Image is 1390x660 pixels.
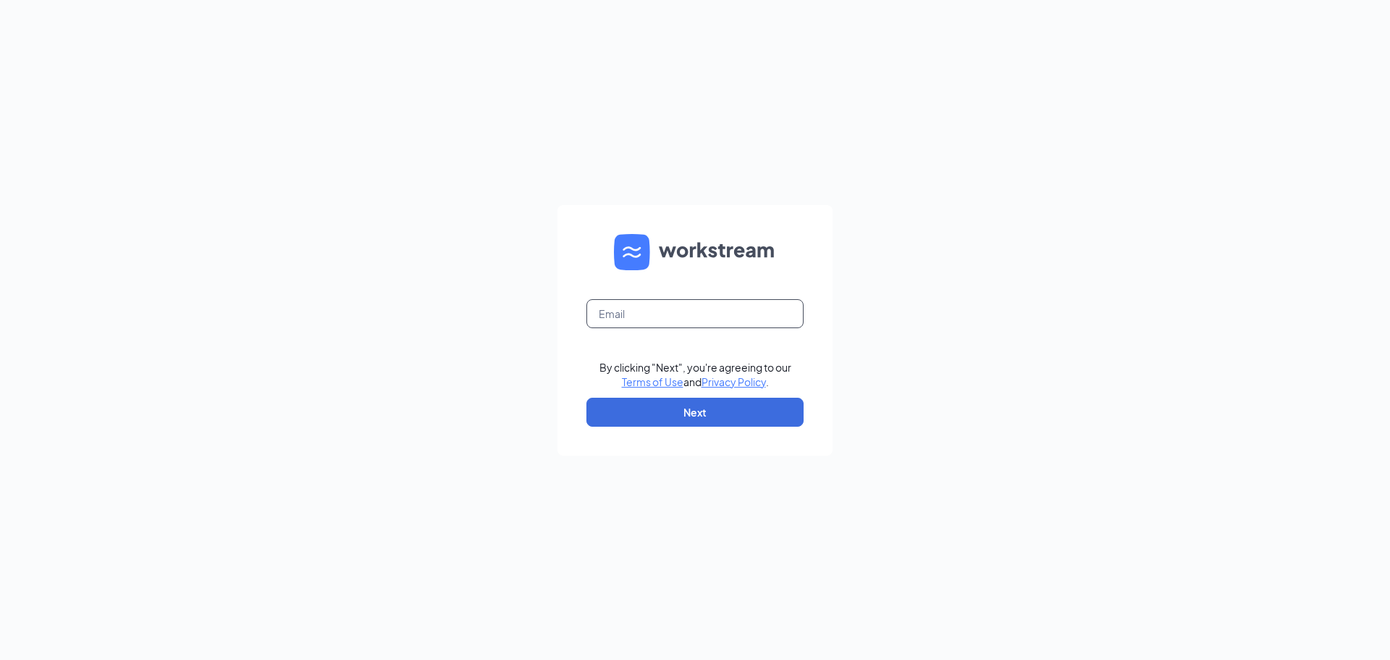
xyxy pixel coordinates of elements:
[614,234,776,270] img: WS logo and Workstream text
[702,375,766,388] a: Privacy Policy
[586,299,804,328] input: Email
[622,375,683,388] a: Terms of Use
[599,360,791,389] div: By clicking "Next", you're agreeing to our and .
[586,398,804,427] button: Next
